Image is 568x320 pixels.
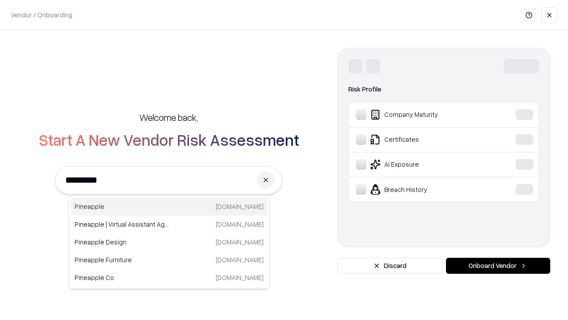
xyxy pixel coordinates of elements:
[216,273,264,282] p: [DOMAIN_NAME]
[39,131,299,148] h2: Start A New Vendor Risk Assessment
[216,255,264,264] p: [DOMAIN_NAME]
[356,134,489,145] div: Certificates
[348,84,539,95] div: Risk Profile
[75,220,169,229] p: Pineapple | Virtual Assistant Agency
[216,237,264,247] p: [DOMAIN_NAME]
[75,202,169,211] p: Pineapple
[216,220,264,229] p: [DOMAIN_NAME]
[75,273,169,282] p: Pineapple Co
[139,111,198,124] h5: Welcome back,
[337,258,442,274] button: Discard
[216,202,264,211] p: [DOMAIN_NAME]
[356,184,489,195] div: Breach History
[75,237,169,247] p: Pineapple Design
[356,109,489,120] div: Company Maturity
[75,255,169,264] p: Pineapple Furniture
[446,258,550,274] button: Onboard Vendor
[11,10,72,20] p: Vendor / Onboarding
[69,196,269,289] div: Suggestions
[356,159,489,170] div: AI Exposure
